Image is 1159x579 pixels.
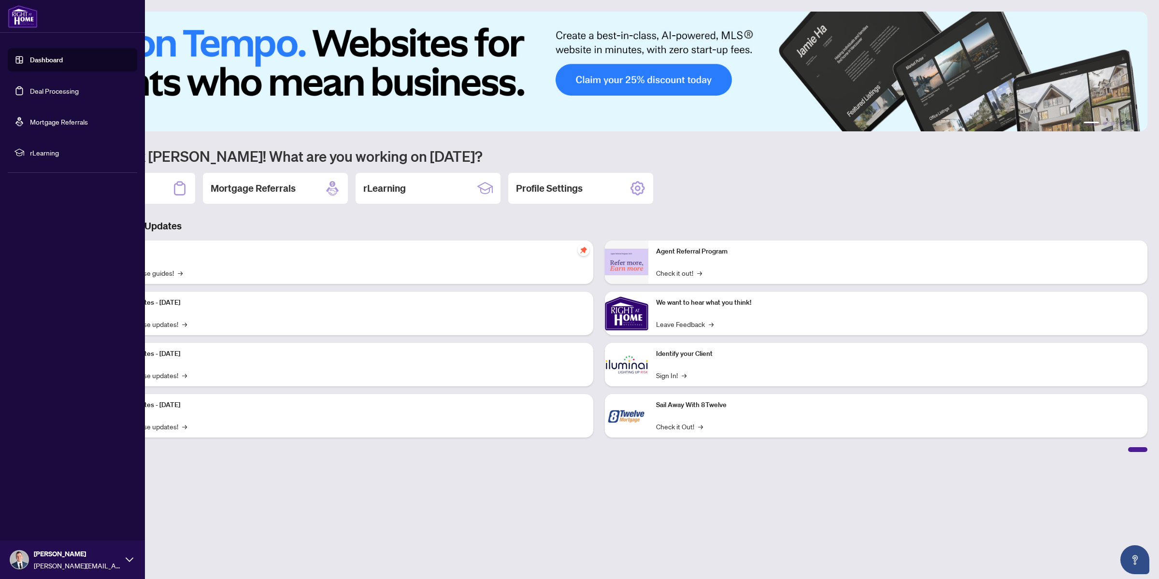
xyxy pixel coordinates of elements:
[34,549,121,559] span: [PERSON_NAME]
[656,268,702,278] a: Check it out!→
[50,147,1147,165] h1: Welcome back [PERSON_NAME]! What are you working on [DATE]?
[1120,545,1149,574] button: Open asap
[182,370,187,381] span: →
[656,421,703,432] a: Check it Out!→
[101,349,586,359] p: Platform Updates - [DATE]
[101,246,586,257] p: Self-Help
[1111,122,1115,126] button: 3
[178,268,183,278] span: →
[8,5,38,28] img: logo
[698,421,703,432] span: →
[656,400,1140,410] p: Sail Away With 8Twelve
[30,147,130,158] span: rLearning
[1118,122,1122,126] button: 4
[697,268,702,278] span: →
[1134,122,1138,126] button: 6
[211,182,296,195] h2: Mortgage Referrals
[1103,122,1107,126] button: 2
[656,319,714,329] a: Leave Feedback→
[50,219,1147,233] h3: Brokerage & Industry Updates
[30,117,88,126] a: Mortgage Referrals
[30,56,63,64] a: Dashboard
[656,370,687,381] a: Sign In!→
[363,182,406,195] h2: rLearning
[656,349,1140,359] p: Identify your Client
[1084,122,1099,126] button: 1
[656,246,1140,257] p: Agent Referral Program
[182,319,187,329] span: →
[605,343,648,386] img: Identify your Client
[682,370,687,381] span: →
[578,244,589,256] span: pushpin
[101,297,586,308] p: Platform Updates - [DATE]
[34,560,121,571] span: [PERSON_NAME][EMAIL_ADDRESS][DOMAIN_NAME]
[1126,122,1130,126] button: 5
[101,400,586,410] p: Platform Updates - [DATE]
[709,319,714,329] span: →
[605,249,648,275] img: Agent Referral Program
[516,182,583,195] h2: Profile Settings
[182,421,187,432] span: →
[50,12,1147,131] img: Slide 0
[656,297,1140,308] p: We want to hear what you think!
[10,551,29,569] img: Profile Icon
[605,292,648,335] img: We want to hear what you think!
[605,394,648,438] img: Sail Away With 8Twelve
[30,86,79,95] a: Deal Processing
